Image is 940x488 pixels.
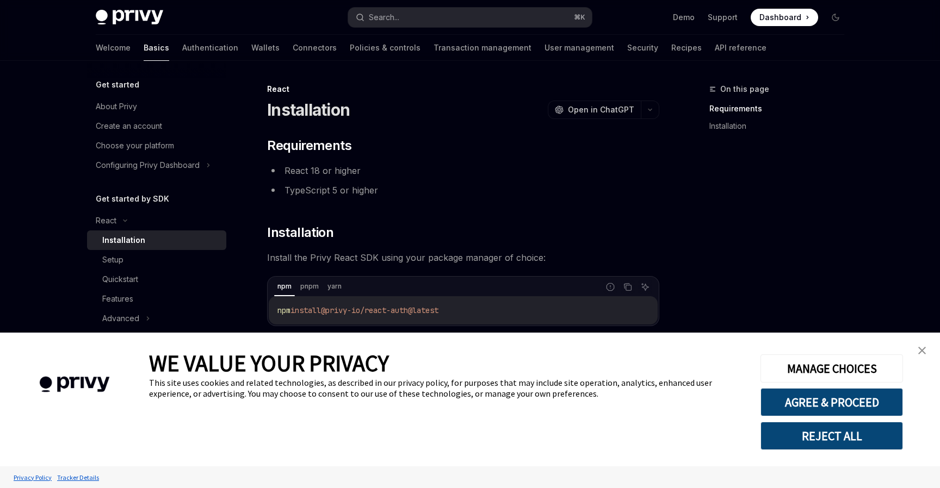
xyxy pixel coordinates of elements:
a: Authentication [182,35,238,61]
button: React [87,211,226,230]
div: About Privy [96,100,137,113]
a: Setup [87,250,226,270]
h1: Installation [267,100,350,120]
button: AGREE & PROCEED [760,388,903,416]
a: Create an account [87,116,226,136]
button: Report incorrect code [603,280,617,294]
span: Dashboard [759,12,801,23]
a: Connectors [293,35,337,61]
a: Recipes [671,35,702,61]
button: React native [87,328,226,348]
a: Privacy Policy [11,468,54,487]
span: Requirements [267,137,351,154]
span: ⌘ K [574,13,585,22]
a: API reference [715,35,766,61]
a: Installation [709,117,853,135]
a: Welcome [96,35,131,61]
a: About Privy [87,97,226,116]
a: Features [87,289,226,309]
a: Security [627,35,658,61]
button: MANAGE CHOICES [760,354,903,383]
div: React native [96,331,140,345]
a: Transaction management [434,35,531,61]
li: TypeScript 5 or higher [267,183,659,198]
div: React [267,84,659,95]
div: Advanced [102,312,139,325]
div: yarn [324,280,345,293]
img: dark logo [96,10,163,25]
div: Setup [102,253,123,266]
div: npm [274,280,295,293]
span: WE VALUE YOUR PRIVACY [149,349,389,377]
div: Installation [102,234,145,247]
a: close banner [911,340,933,361]
div: Create an account [96,120,162,133]
button: Search...⌘K [348,8,592,27]
button: Configuring Privy Dashboard [87,155,226,175]
div: Search... [369,11,399,24]
li: React 18 or higher [267,163,659,178]
span: @privy-io/react-auth@latest [321,305,438,315]
div: Features [102,292,133,305]
span: npm [277,305,290,315]
span: install [290,305,321,315]
button: Advanced [87,309,226,328]
img: close banner [918,347,926,354]
a: Requirements [709,100,853,117]
span: Installation [267,224,333,241]
a: Installation [87,230,226,250]
button: Toggle dark mode [827,9,844,26]
button: Open in ChatGPT [548,101,641,119]
a: Choose your platform [87,136,226,155]
span: Install the Privy React SDK using your package manager of choice: [267,250,659,265]
div: Configuring Privy Dashboard [96,159,200,172]
a: Basics [144,35,169,61]
span: Open in ChatGPT [568,104,634,115]
div: Choose your platform [96,139,174,152]
a: Tracker Details [54,468,102,487]
button: Copy the contents from the code block [621,280,635,294]
a: Wallets [251,35,280,61]
div: This site uses cookies and related technologies, as described in our privacy policy, for purposes... [149,377,744,399]
a: Quickstart [87,270,226,289]
a: Policies & controls [350,35,420,61]
h5: Get started [96,78,139,91]
div: Quickstart [102,273,138,286]
span: On this page [720,83,769,96]
a: Dashboard [751,9,818,26]
button: REJECT ALL [760,422,903,450]
div: React [96,214,116,227]
a: Demo [673,12,695,23]
div: pnpm [297,280,322,293]
button: Ask AI [638,280,652,294]
a: User management [545,35,614,61]
h5: Get started by SDK [96,192,169,205]
img: company logo [16,361,133,408]
a: Support [708,12,738,23]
